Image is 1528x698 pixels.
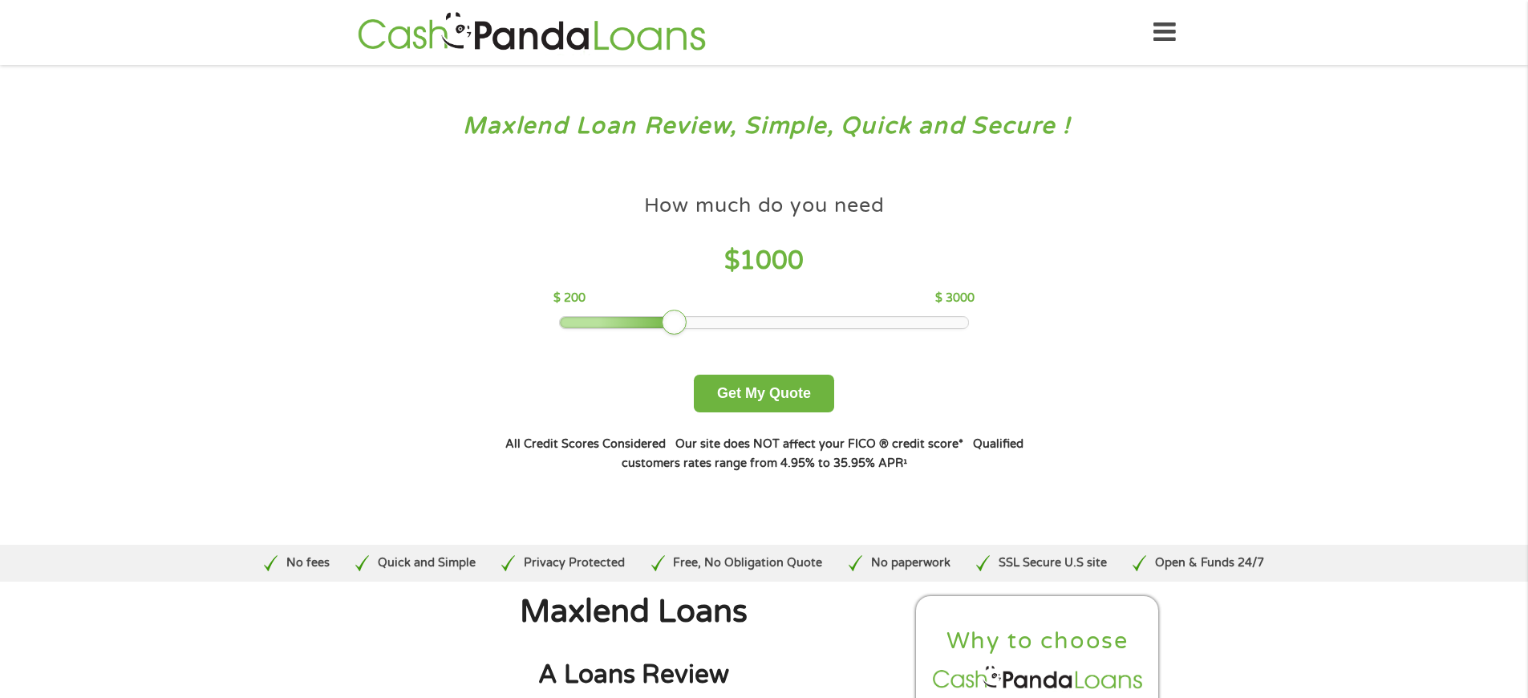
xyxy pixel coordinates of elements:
strong: Qualified customers rates range from 4.95% to 35.95% APR¹ [622,437,1023,470]
img: GetLoanNow Logo [353,10,711,55]
h3: Maxlend Loan Review, Simple, Quick and Secure ! [47,112,1482,141]
h2: Why to choose [930,627,1146,656]
p: Open & Funds 24/7 [1155,554,1264,572]
h2: A Loans Review [367,659,900,692]
p: $ 3000 [935,290,975,307]
p: SSL Secure U.S site [999,554,1107,572]
span: 1000 [740,246,804,276]
p: Quick and Simple [378,554,476,572]
h4: $ [553,245,975,278]
p: Privacy Protected [524,554,625,572]
p: $ 200 [553,290,586,307]
strong: All Credit Scores Considered [505,437,666,451]
h4: How much do you need [644,193,885,219]
p: No paperwork [871,554,950,572]
p: No fees [286,554,330,572]
button: Get My Quote [694,375,834,412]
strong: Our site does NOT affect your FICO ® credit score* [675,437,963,451]
p: Free, No Obligation Quote [673,554,822,572]
span: Maxlend Loans [520,593,748,631]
